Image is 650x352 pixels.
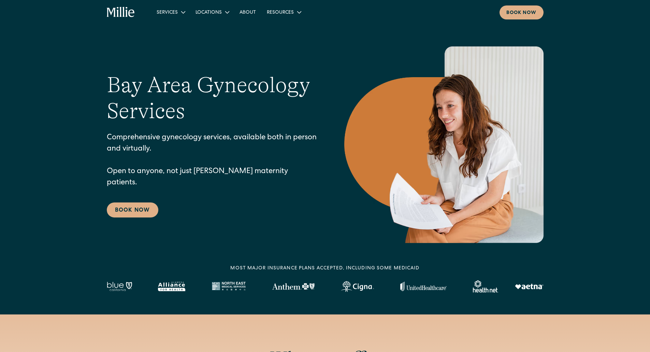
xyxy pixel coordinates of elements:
[212,282,246,291] img: North East Medical Services logo
[267,9,294,16] div: Resources
[190,6,234,18] div: Locations
[107,7,135,18] a: home
[196,9,222,16] div: Locations
[500,5,544,19] a: Book now
[107,72,317,125] h1: Bay Area Gynecology Services
[341,281,374,292] img: Cigna logo
[107,132,317,189] p: Comprehensive gynecology services, available both in person and virtually. Open to anyone, not ju...
[234,6,261,18] a: About
[506,10,537,17] div: Book now
[158,282,185,291] img: Alameda Alliance logo
[157,9,178,16] div: Services
[261,6,306,18] div: Resources
[344,46,544,243] img: Smiling woman holding documents during a consultation, reflecting supportive guidance in maternit...
[515,284,544,289] img: Aetna logo
[151,6,190,18] div: Services
[272,283,315,290] img: Anthem Logo
[107,202,158,217] a: Book Now
[473,280,499,293] img: Healthnet logo
[230,265,419,272] div: MOST MAJOR INSURANCE PLANS ACCEPTED, INCLUDING some MEDICAID
[107,282,132,291] img: Blue California logo
[400,282,447,291] img: United Healthcare logo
